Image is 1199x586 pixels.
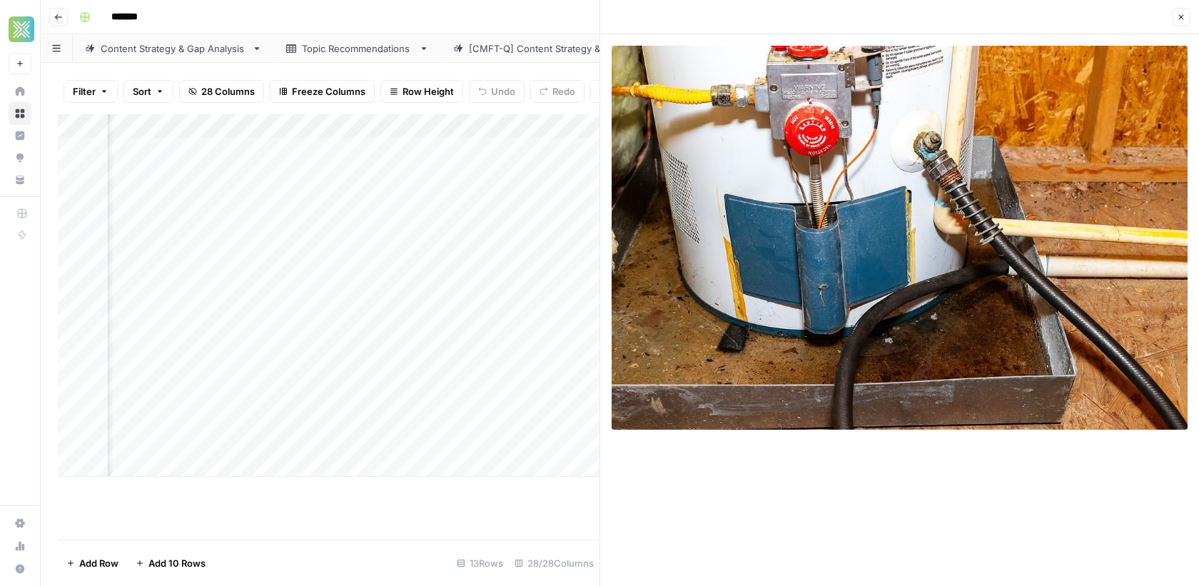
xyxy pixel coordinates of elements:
[530,80,585,103] button: Redo
[58,552,127,575] button: Add Row
[9,512,31,535] a: Settings
[9,557,31,580] button: Help + Support
[509,552,599,575] div: 28/28 Columns
[612,46,1188,430] img: Row/Cell
[270,80,375,103] button: Freeze Columns
[380,80,463,103] button: Row Height
[73,84,96,98] span: Filter
[302,41,413,56] div: Topic Recommendations
[9,11,31,47] button: Workspace: Xponent21
[148,556,206,570] span: Add 10 Rows
[451,552,509,575] div: 13 Rows
[292,84,365,98] span: Freeze Columns
[73,34,274,63] a: Content Strategy & Gap Analysis
[469,80,525,103] button: Undo
[403,84,454,98] span: Row Height
[9,102,31,125] a: Browse
[9,124,31,147] a: Insights
[201,84,255,98] span: 28 Columns
[491,84,515,98] span: Undo
[441,34,690,63] a: [CMFT-Q] Content Strategy & Gap Analysis
[79,556,118,570] span: Add Row
[127,552,214,575] button: Add 10 Rows
[274,34,441,63] a: Topic Recommendations
[133,84,151,98] span: Sort
[9,146,31,169] a: Opportunities
[123,80,173,103] button: Sort
[101,41,246,56] div: Content Strategy & Gap Analysis
[9,80,31,103] a: Home
[64,80,118,103] button: Filter
[179,80,264,103] button: 28 Columns
[469,41,662,56] div: [CMFT-Q] Content Strategy & Gap Analysis
[9,16,34,42] img: Xponent21 Logo
[9,535,31,557] a: Usage
[9,168,31,191] a: Your Data
[552,84,575,98] span: Redo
